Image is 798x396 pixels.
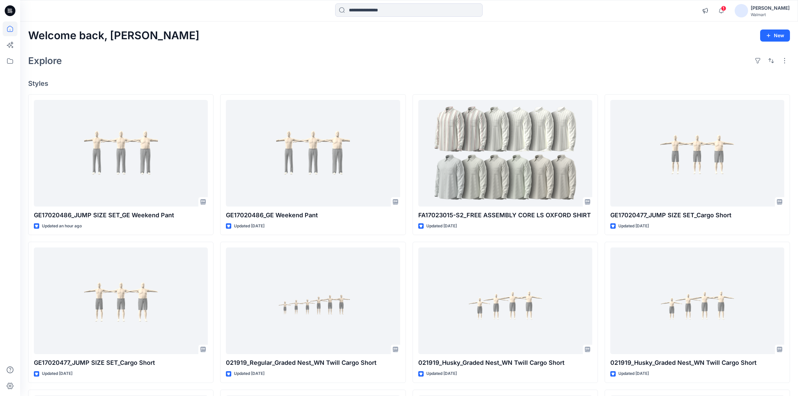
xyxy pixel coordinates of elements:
[34,100,208,207] a: GE17020486_JUMP SIZE SET_GE Weekend Pant
[226,211,400,220] p: GE17020486_GE Weekend Pant
[34,247,208,354] a: GE17020477_JUMP SIZE SET_Cargo Short
[226,100,400,207] a: GE17020486_GE Weekend Pant
[618,370,649,377] p: Updated [DATE]
[610,247,784,354] a: 021919_Husky_Graded Nest_WN Twill Cargo Short
[418,358,592,367] p: 021919_Husky_Graded Nest_WN Twill Cargo Short
[610,358,784,367] p: 021919_Husky_Graded Nest_WN Twill Cargo Short
[42,223,82,230] p: Updated an hour ago
[610,100,784,207] a: GE17020477_JUMP SIZE SET_Cargo Short
[751,12,790,17] div: Walmart
[34,358,208,367] p: GE17020477_JUMP SIZE SET_Cargo Short
[735,4,748,17] img: avatar
[234,370,264,377] p: Updated [DATE]
[426,370,457,377] p: Updated [DATE]
[42,370,72,377] p: Updated [DATE]
[226,358,400,367] p: 021919_Regular_Graded Nest_WN Twill Cargo Short
[418,100,592,207] a: FA17023015-S2_FREE ASSEMBLY CORE LS OXFORD SHIRT
[760,30,790,42] button: New
[28,79,790,88] h4: Styles
[751,4,790,12] div: [PERSON_NAME]
[610,211,784,220] p: GE17020477_JUMP SIZE SET_Cargo Short
[426,223,457,230] p: Updated [DATE]
[28,55,62,66] h2: Explore
[721,6,726,11] span: 1
[418,211,592,220] p: FA17023015-S2_FREE ASSEMBLY CORE LS OXFORD SHIRT
[418,247,592,354] a: 021919_Husky_Graded Nest_WN Twill Cargo Short
[226,247,400,354] a: 021919_Regular_Graded Nest_WN Twill Cargo Short
[618,223,649,230] p: Updated [DATE]
[28,30,199,42] h2: Welcome back, [PERSON_NAME]
[34,211,208,220] p: GE17020486_JUMP SIZE SET_GE Weekend Pant
[234,223,264,230] p: Updated [DATE]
